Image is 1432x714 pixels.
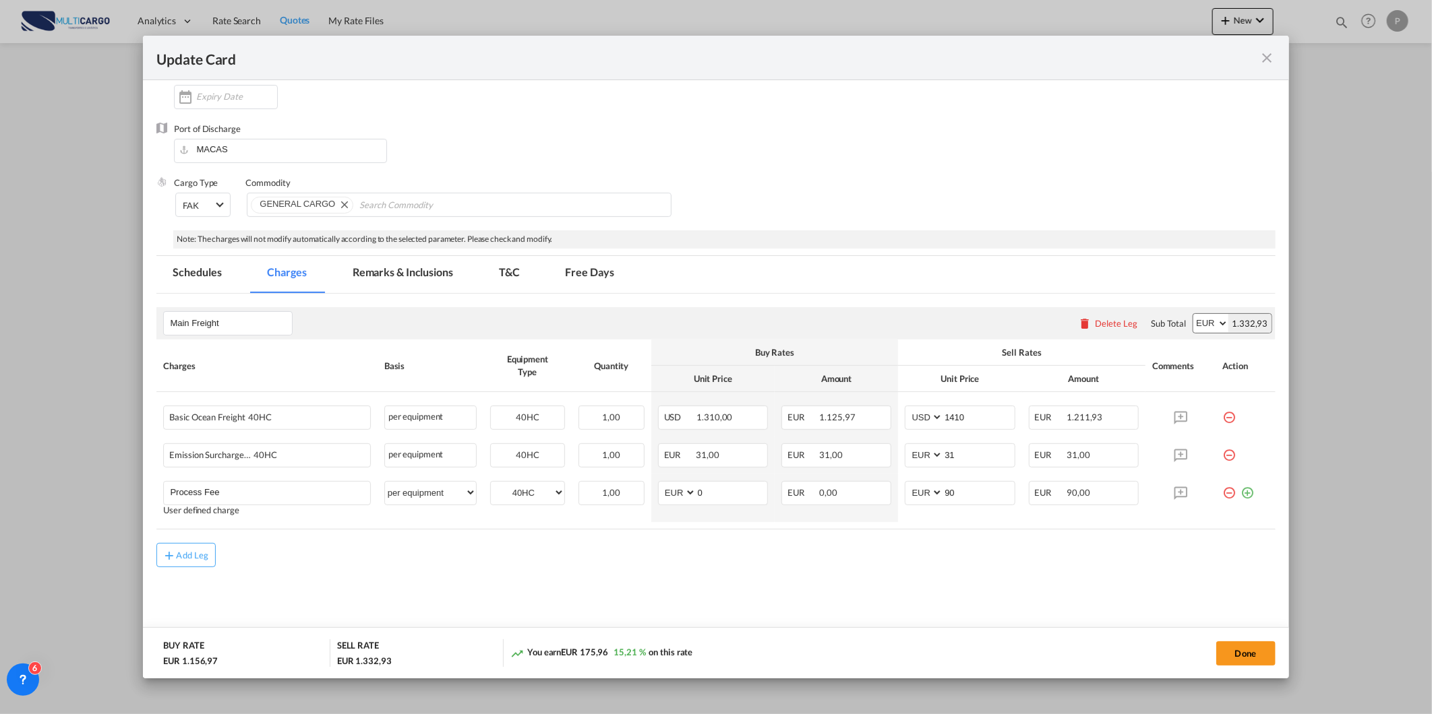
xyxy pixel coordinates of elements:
[247,193,671,217] md-chips-wrap: Chips container. Use arrow keys to select chips.
[602,487,620,498] span: 1,00
[163,505,370,515] div: User defined charge
[1259,50,1276,66] md-icon: icon-close fg-AAA8AD m-0 pointer
[943,406,1014,426] input: 1410
[176,551,208,559] div: Add Leg
[483,256,536,293] md-tab-item: T&C
[1223,405,1236,419] md-icon: icon-minus-circle-outline red-400-fg
[250,450,277,460] span: 40HC
[245,177,290,188] label: Commodity
[251,256,323,293] md-tab-item: Charges
[245,412,272,422] span: 40HC
[943,482,1014,502] input: 90
[359,195,483,216] input: Search Commodity
[163,639,204,655] div: BUY RATE
[516,449,539,460] span: 40HC
[156,49,1259,66] div: Update Card
[173,230,1275,249] div: Note: The charges will not modify automatically according to the selected parameter. Please check...
[1035,449,1065,460] span: EUR
[260,199,335,209] span: GENERAL CARGO
[1223,443,1236,457] md-icon: icon-minus-circle-outline red-400-fg
[1078,317,1092,330] md-icon: icon-delete
[170,482,369,502] input: Charge Name
[156,256,237,293] md-tab-item: Schedules
[1145,339,1216,392] th: Comments
[156,543,216,567] button: Add Leg
[1035,412,1065,422] span: EUR
[820,449,843,460] span: 31,00
[170,313,292,333] input: Leg Name
[143,36,1288,678] md-dialog: Update Card Port ...
[336,256,469,293] md-tab-item: Remarks & Inclusions
[384,360,477,372] div: Basis
[337,639,379,655] div: SELL RATE
[163,360,370,372] div: Charges
[664,412,695,422] span: USD
[164,482,369,502] md-input-container: Process Fee
[332,197,353,211] button: Remove GENERAL CARGO
[162,548,176,562] md-icon: icon-plus md-link-fg s20
[1216,641,1276,666] button: Done
[664,449,694,460] span: EUR
[651,366,775,392] th: Unit Price
[905,346,1139,358] div: Sell Rates
[549,256,630,293] md-tab-item: Free Days
[820,412,856,422] span: 1.125,97
[174,123,240,134] label: Port of Discharge
[943,444,1014,464] input: 31
[820,487,838,498] span: 0,00
[169,444,316,460] div: Emission Surcharge for SPOT Bookings
[787,449,818,460] span: EUR
[1067,449,1090,460] span: 31,00
[510,646,692,660] div: You earn on this rate
[1022,366,1145,392] th: Amount
[384,405,477,430] div: per equipment
[156,256,643,293] md-pagination-wrapper: Use the left and right arrow keys to navigate between tabs
[787,487,818,498] span: EUR
[156,176,167,187] img: cargo.png
[385,482,476,503] select: per equipment
[1095,318,1137,329] div: Delete Leg
[696,412,732,422] span: 1.310,00
[196,91,277,102] input: Expiry Date
[775,366,898,392] th: Amount
[384,443,477,467] div: per equipment
[510,647,524,660] md-icon: icon-trending-up
[169,406,316,422] div: Basic Ocean Freight
[696,449,719,460] span: 31,00
[1241,481,1255,494] md-icon: icon-plus-circle-outline green-400-fg
[163,655,221,667] div: EUR 1.156,97
[1151,317,1186,329] div: Sub Total
[1067,412,1102,422] span: 1.211,93
[658,346,892,358] div: Buy Rates
[1078,318,1137,329] button: Delete Leg
[787,412,818,422] span: EUR
[614,647,645,657] span: 15,21 %
[260,197,338,211] div: GENERAL CARGO. Press delete to remove this chip.
[183,200,199,211] div: FAK
[578,360,645,372] div: Quantity
[602,412,620,422] span: 1,00
[337,655,392,667] div: EUR 1.332,93
[175,193,231,217] md-select: Select Cargo type: FAK
[696,482,767,502] input: 0
[516,412,539,422] span: 40HC
[1228,314,1271,333] div: 1.332,93
[1067,487,1090,498] span: 90,00
[1223,481,1236,494] md-icon: icon-minus-circle-outline red-400-fg
[1035,487,1065,498] span: EUR
[174,177,218,188] label: Cargo Type
[561,647,608,657] span: EUR 175,96
[602,449,620,460] span: 1,00
[898,366,1021,392] th: Unit Price
[490,353,565,377] div: Equipment Type
[181,139,386,160] input: Enter Port of Discharge
[1216,339,1276,392] th: Action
